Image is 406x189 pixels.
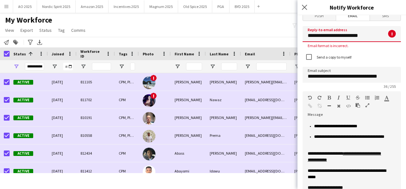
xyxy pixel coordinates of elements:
div: [DATE] [48,162,77,180]
span: Status [13,52,26,56]
span: ! [150,75,157,81]
div: CPM [115,144,139,162]
div: CPM, Ploom [115,127,139,144]
div: [PERSON_NAME] [171,73,206,91]
span: First Name [175,52,194,56]
span: My Workforce [5,15,52,25]
button: BYD 2025 [229,0,255,13]
button: Undo [308,95,312,100]
button: Paste as plain text [356,103,360,108]
span: Active [13,169,33,174]
h3: Notify Workforce [297,3,406,11]
img: Abass Allen [143,148,155,160]
div: Abayomi [171,162,206,180]
app-action-btn: Add to tag [12,38,19,46]
div: Abass [171,144,206,162]
span: Tags [119,52,127,56]
img: Aaron Edwards [143,112,155,125]
a: Status [37,26,54,34]
div: 810191 [77,109,115,126]
input: First Name Filter Input [186,63,202,70]
button: Clear Formatting [336,103,341,108]
img: Aalia Nawaz [143,94,155,107]
div: [PERSON_NAME][EMAIL_ADDRESS][PERSON_NAME][DOMAIN_NAME] [241,73,290,91]
button: Open Filter Menu [245,64,251,69]
span: Status [39,27,52,33]
app-action-btn: Export XLSX [36,38,43,46]
button: Fullscreen [365,103,370,108]
div: [DATE] [48,73,77,91]
div: CPM, Ploom [115,109,139,126]
button: Open Filter Menu [294,64,300,69]
button: PGA [212,0,229,13]
input: Joined Filter Input [63,63,73,70]
div: [DATE] [48,127,77,144]
span: Email [245,52,255,56]
span: ! [150,93,157,99]
span: Active [13,133,33,138]
button: Open Filter Menu [80,64,86,69]
button: Underline [346,95,350,100]
button: Strikethrough [356,95,360,100]
div: [PERSON_NAME] [171,127,206,144]
button: Amazon 2025 [76,0,109,13]
input: Tags Filter Input [130,63,135,70]
div: [PHONE_NUMBER] [290,73,325,91]
button: Open Filter Menu [52,64,57,69]
div: [PERSON_NAME] [171,109,206,126]
div: [PHONE_NUMBER] [290,91,325,108]
div: [PERSON_NAME] [206,73,241,91]
a: View [3,26,17,34]
app-action-btn: Notify workforce [3,38,10,46]
span: SMS [370,11,401,21]
button: Text Color [384,95,389,100]
img: Abayomi Idowu [143,165,155,178]
span: Export [20,27,33,33]
button: Old Spice 2025 [178,0,212,13]
button: Open Filter Menu [175,64,180,69]
input: Email Filter Input [256,63,287,70]
span: Email format is incorrect. [303,43,354,48]
button: Nordic Spirit 2025 [37,0,76,13]
div: [PHONE_NUMBER] [290,162,325,180]
input: Last Name Filter Input [221,63,237,70]
div: [DATE] [48,144,77,162]
div: 811105 [77,73,115,91]
div: 811412 [77,162,115,180]
span: Photo [143,52,154,56]
div: [PHONE_NUMBER] [290,127,325,144]
span: Push [303,11,336,21]
span: Comms [71,27,86,33]
span: View [5,27,14,33]
button: Magnum 2025 [144,0,178,13]
button: Unordered List [365,95,370,100]
input: Workforce ID Filter Input [92,63,111,70]
a: Tag [56,26,67,34]
button: Ordered List [375,95,379,100]
div: [EMAIL_ADDRESS][DOMAIN_NAME] [241,162,290,180]
span: Active [13,151,33,156]
div: [PERSON_NAME] [206,109,241,126]
button: Open Filter Menu [119,64,124,69]
div: [PERSON_NAME] [171,91,206,108]
div: CPM [115,162,139,180]
img: Aaron Prema [143,130,155,143]
div: [PERSON_NAME][EMAIL_ADDRESS][DOMAIN_NAME] [241,109,290,126]
div: Prema [206,127,241,144]
div: [PHONE_NUMBER] [290,109,325,126]
img: Aakash Panuganti [143,76,155,89]
div: [PHONE_NUMBER] [290,144,325,162]
div: 810558 [77,127,115,144]
span: Last Name [210,52,229,56]
button: Redo [317,95,322,100]
a: Comms [69,26,88,34]
app-action-btn: Advanced filters [26,38,34,46]
button: Open Filter Menu [13,64,19,69]
div: [EMAIL_ADDRESS][DOMAIN_NAME] [241,127,290,144]
span: Active [13,80,33,85]
span: Email [336,11,370,21]
span: Tag [58,27,65,33]
button: Bold [327,95,331,100]
span: Active [13,115,33,120]
div: 811702 [77,91,115,108]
